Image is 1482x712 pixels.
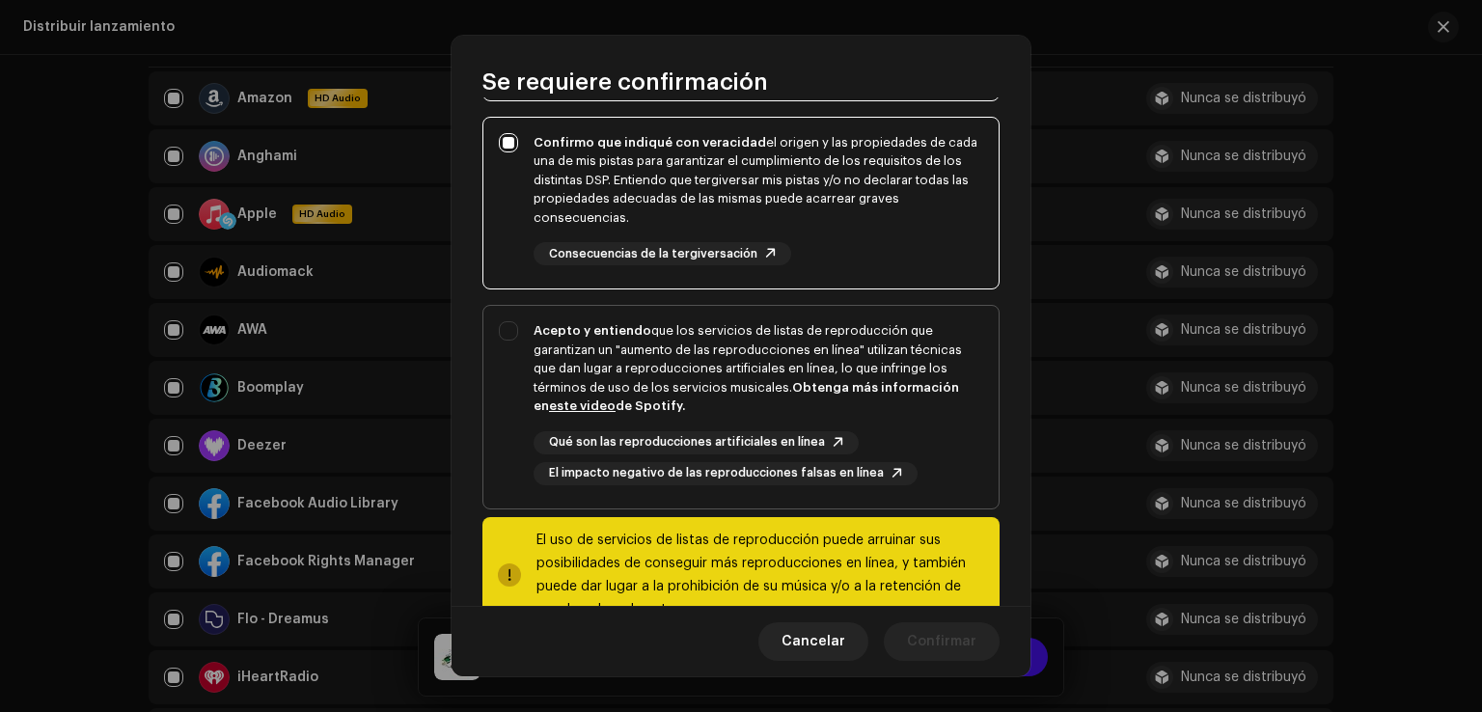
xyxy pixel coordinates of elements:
[549,399,616,412] a: este video
[549,248,757,260] span: Consecuencias de la tergiversación
[549,467,884,479] span: El impacto negativo de las reproducciones falsas en línea
[482,67,768,97] span: Se requiere confirmación
[758,622,868,661] button: Cancelar
[534,133,983,228] div: el origen y las propiedades de cada una de mis pistas para garantizar el cumplimiento de los requ...
[782,622,845,661] span: Cancelar
[534,381,959,413] strong: Obtenga más información en de Spotify.
[534,136,766,149] strong: Confirmo que indiqué con veracidad
[536,529,984,621] div: El uso de servicios de listas de reproducción puede arruinar sus posibilidades de conseguir más r...
[907,622,976,661] span: Confirmar
[534,324,651,337] strong: Acepto y entiendo
[549,436,825,449] span: Qué son las reproducciones artificiales en línea
[482,117,1000,290] p-togglebutton: Confirmo que indiqué con veracidadel origen y las propiedades de cada una de mis pistas para gara...
[482,305,1000,509] p-togglebutton: Acepto y entiendoque los servicios de listas de reproducción que garantizan un "aumento de las re...
[534,321,983,416] div: que los servicios de listas de reproducción que garantizan un "aumento de las reproducciones en l...
[884,622,1000,661] button: Confirmar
